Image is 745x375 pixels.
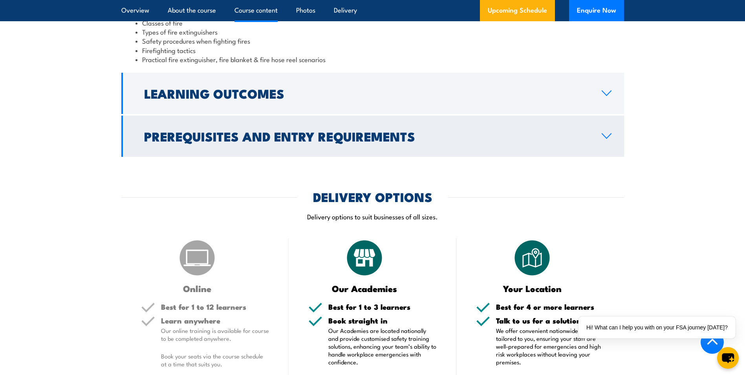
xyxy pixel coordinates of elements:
[135,46,610,55] li: Firefighting tactics
[328,303,437,311] h5: Best for 1 to 3 learners
[144,88,589,99] h2: Learning Outcomes
[135,55,610,64] li: Practical fire extinguisher, fire blanket & fire hose reel scenarios
[328,317,437,324] h5: Book straight in
[476,284,589,293] h3: Your Location
[121,212,624,221] p: Delivery options to suit businesses of all sizes.
[161,327,269,342] p: Our online training is available for course to be completed anywhere.
[496,303,604,311] h5: Best for 4 or more learners
[313,191,432,202] h2: DELIVERY OPTIONS
[135,27,610,36] li: Types of fire extinguishers
[121,116,624,157] a: Prerequisites and Entry Requirements
[161,303,269,311] h5: Best for 1 to 12 learners
[308,284,421,293] h3: Our Academies
[717,347,739,369] button: chat-button
[578,316,736,338] div: Hi! What can I help you with on your FSA journey [DATE]?
[496,327,604,366] p: We offer convenient nationwide training tailored to you, ensuring your staff are well-prepared fo...
[161,317,269,324] h5: Learn anywhere
[161,352,269,368] p: Book your seats via the course schedule at a time that suits you.
[135,18,610,27] li: Classes of fire
[328,327,437,366] p: Our Academies are located nationally and provide customised safety training solutions, enhancing ...
[141,284,254,293] h3: Online
[135,36,610,45] li: Safety procedures when fighting fires
[144,131,589,142] h2: Prerequisites and Entry Requirements
[496,317,604,324] h5: Talk to us for a solution
[121,73,624,114] a: Learning Outcomes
